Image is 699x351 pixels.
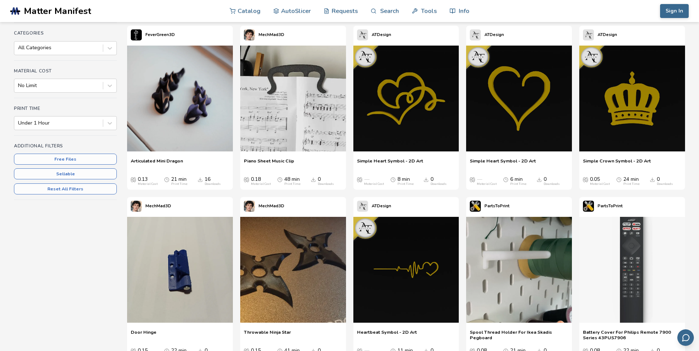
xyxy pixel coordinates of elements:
[284,182,300,186] div: Print Time
[544,176,560,186] div: 0
[277,176,282,182] span: Average Print Time
[477,182,497,186] div: Material Cost
[131,158,183,169] a: Articulated Mini Dragon
[244,158,294,169] a: Piano Sheet Music Clip
[466,26,508,44] a: ATDesign's profileATDesign
[616,176,621,182] span: Average Print Time
[470,29,481,40] img: ATDesign's profile
[318,176,334,186] div: 0
[164,176,169,182] span: Average Print Time
[14,183,117,194] button: Reset All Filters
[259,202,284,210] p: MechMad3D
[357,329,417,340] a: Heartbeat Symbol - 2D Art
[259,31,284,39] p: MechMad3D
[510,182,526,186] div: Print Time
[470,176,475,182] span: Average Cost
[318,182,334,186] div: Downloads
[353,26,395,44] a: ATDesign's profileATDesign
[205,176,221,186] div: 16
[18,45,19,51] input: All Categories
[590,182,610,186] div: Material Cost
[397,182,414,186] div: Print Time
[677,329,694,346] button: Send feedback via email
[244,29,255,40] img: MechMad3D's profile
[311,176,316,182] span: Downloads
[138,176,158,186] div: 0.13
[251,182,271,186] div: Material Cost
[244,201,255,212] img: MechMad3D's profile
[544,182,560,186] div: Downloads
[372,202,391,210] p: ATDesign
[579,197,626,215] a: PartsToPrint's profilePartsToPrint
[583,29,594,40] img: ATDesign's profile
[127,197,175,215] a: MechMad3D's profileMechMad3D
[14,106,117,111] h4: Print Time
[145,31,175,39] p: FeverGreen3D
[24,6,91,16] span: Matter Manifest
[131,176,136,182] span: Average Cost
[14,168,117,179] button: Sellable
[579,26,621,44] a: ATDesign's profileATDesign
[623,182,639,186] div: Print Time
[470,329,568,340] a: Spool Thread Holder For Ikea Skadis Pegboard
[537,176,542,182] span: Downloads
[353,197,395,215] a: ATDesign's profileATDesign
[583,329,681,340] a: Battery Cover For Philips Remote 7900 Series 43PUS7906
[14,154,117,165] button: Free Files
[131,29,142,40] img: FeverGreen3D's profile
[364,176,369,182] span: —
[430,182,447,186] div: Downloads
[470,158,536,169] a: Simple Heart Symbol - 2D Art
[590,176,610,186] div: 0.05
[470,201,481,212] img: PartsToPrint's profile
[657,176,673,186] div: 0
[357,158,423,169] a: Simple Heart Symbol - 2D Art
[127,26,179,44] a: FeverGreen3D's profileFeverGreen3D
[357,176,362,182] span: Average Cost
[171,182,187,186] div: Print Time
[503,176,508,182] span: Average Print Time
[430,176,447,186] div: 0
[244,176,249,182] span: Average Cost
[583,158,651,169] a: Simple Crown Symbol - 2D Art
[240,26,288,44] a: MechMad3D's profileMechMad3D
[357,201,368,212] img: ATDesign's profile
[138,182,158,186] div: Material Cost
[240,197,288,215] a: MechMad3D's profileMechMad3D
[510,176,526,186] div: 6 min
[623,176,639,186] div: 24 min
[18,120,19,126] input: Under 1 Hour
[583,176,588,182] span: Average Cost
[397,176,414,186] div: 8 min
[372,31,391,39] p: ATDesign
[244,329,291,340] a: Throwable Ninja Star
[598,31,617,39] p: ATDesign
[14,31,117,36] h4: Categories
[205,182,221,186] div: Downloads
[424,176,429,182] span: Downloads
[390,176,396,182] span: Average Print Time
[131,329,156,340] a: Door Hinge
[198,176,203,182] span: Downloads
[484,202,509,210] p: PartsToPrint
[466,197,513,215] a: PartsToPrint's profilePartsToPrint
[251,176,271,186] div: 0.18
[145,202,171,210] p: MechMad3D
[657,182,673,186] div: Downloads
[357,29,368,40] img: ATDesign's profile
[14,143,117,148] h4: Additional Filters
[284,176,300,186] div: 48 min
[583,201,594,212] img: PartsToPrint's profile
[660,4,689,18] button: Sign In
[18,83,19,89] input: No Limit
[14,68,117,74] h4: Material Cost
